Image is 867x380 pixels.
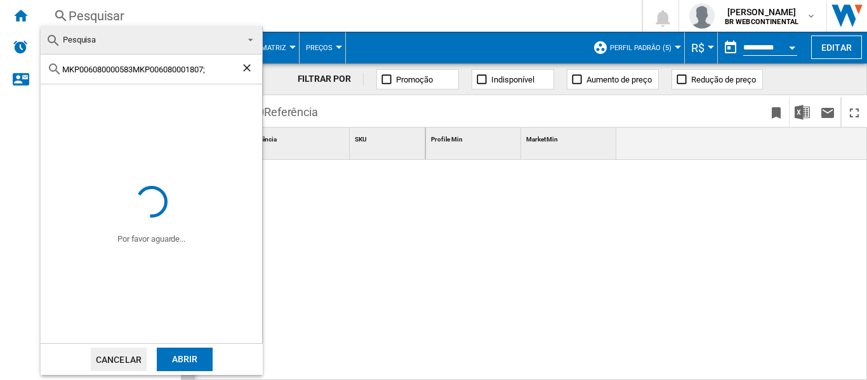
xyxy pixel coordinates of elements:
div: Abrir [157,348,213,371]
span: Pesquisa [63,35,96,44]
ng-transclude: Por favor aguarde... [117,234,185,244]
button: Cancelar [91,348,147,371]
input: Pesquisar Referência [62,65,241,74]
ng-md-icon: Limpar busca [241,62,256,77]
